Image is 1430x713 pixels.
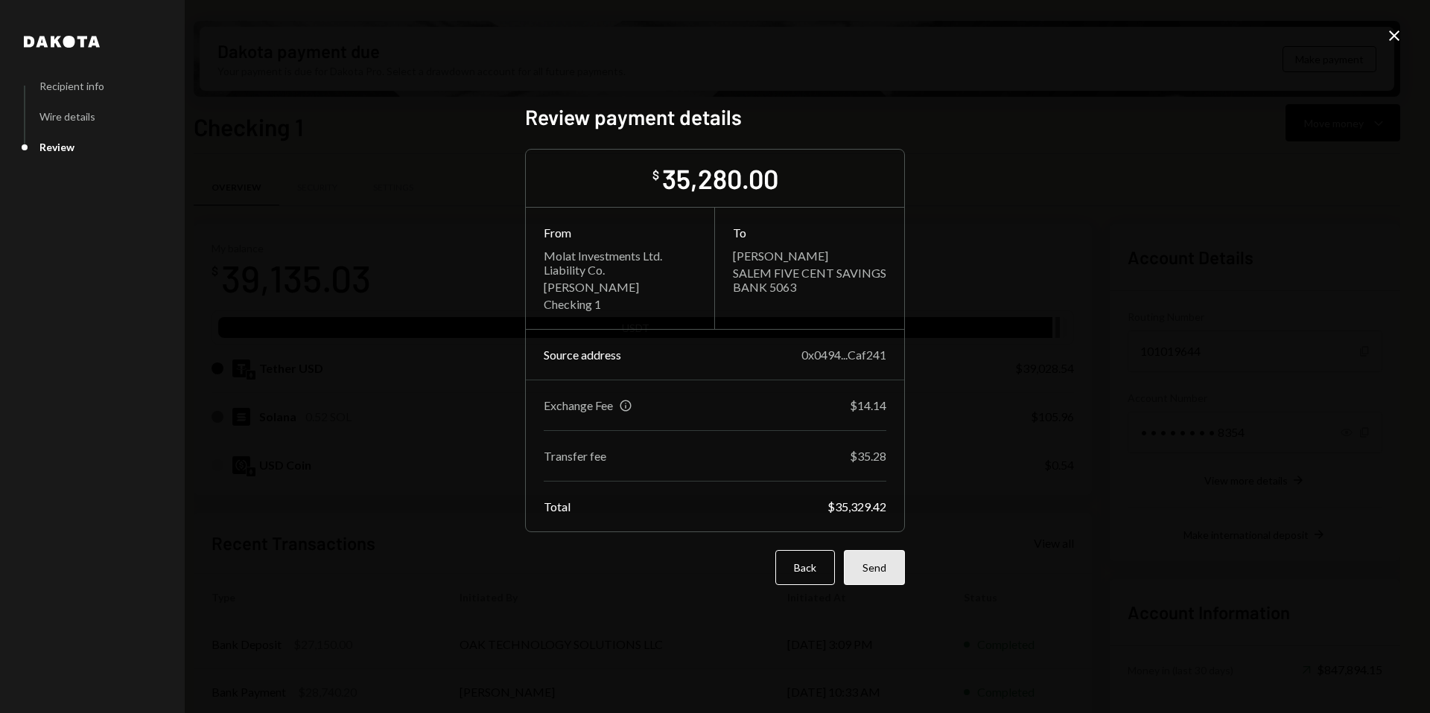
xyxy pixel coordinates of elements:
[801,348,886,362] div: 0x0494...Caf241
[525,103,905,132] h2: Review payment details
[850,449,886,463] div: $35.28
[850,398,886,412] div: $14.14
[844,550,905,585] button: Send
[39,110,95,123] div: Wire details
[544,449,606,463] div: Transfer fee
[544,348,621,362] div: Source address
[662,162,778,195] div: 35,280.00
[652,167,659,182] div: $
[827,499,886,514] div: $35,329.42
[544,249,696,277] div: Molat Investments Ltd. Liability Co.
[733,266,886,294] div: SALEM FIVE CENT SAVINGS BANK 5063
[39,141,74,153] div: Review
[39,80,104,92] div: Recipient info
[544,297,696,311] div: Checking 1
[733,226,886,240] div: To
[544,398,613,412] div: Exchange Fee
[775,550,835,585] button: Back
[544,499,571,514] div: Total
[733,249,886,263] div: [PERSON_NAME]
[544,280,696,294] div: [PERSON_NAME]
[544,226,696,240] div: From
